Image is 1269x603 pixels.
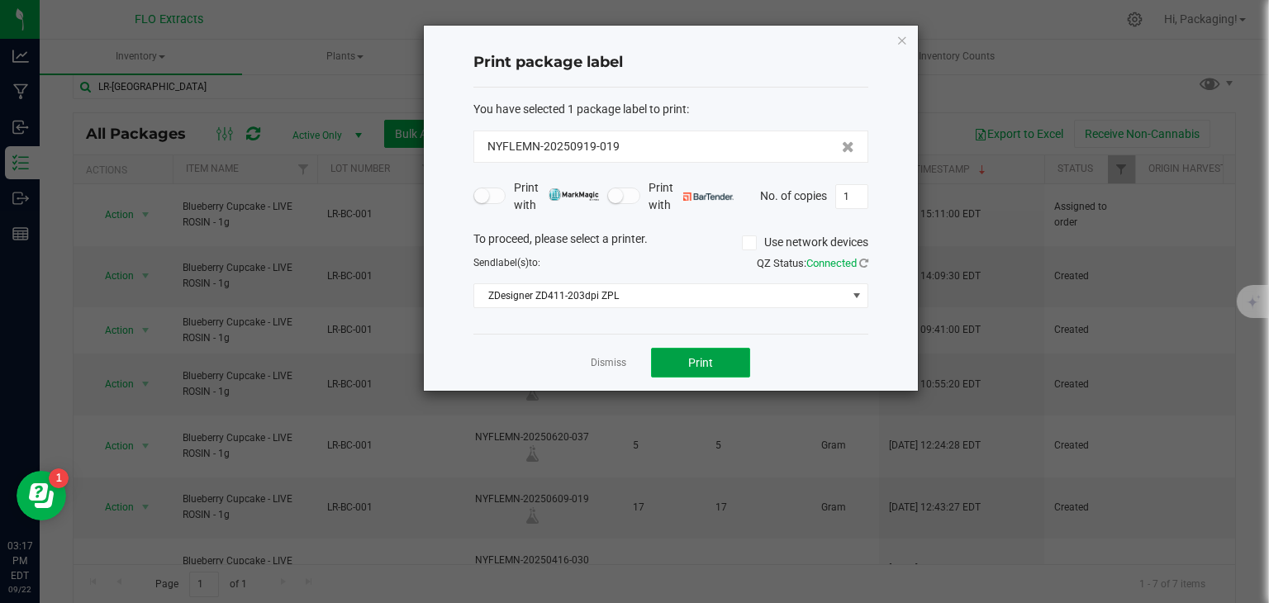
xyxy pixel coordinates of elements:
[473,52,868,74] h4: Print package label
[760,188,827,202] span: No. of copies
[651,348,750,377] button: Print
[514,179,599,214] span: Print with
[473,101,868,118] div: :
[473,257,540,268] span: Send to:
[496,257,529,268] span: label(s)
[806,257,857,269] span: Connected
[487,138,620,155] span: NYFLEMN-20250919-019
[474,284,847,307] span: ZDesigner ZD411-203dpi ZPL
[757,257,868,269] span: QZ Status:
[49,468,69,488] iframe: Resource center unread badge
[461,230,881,255] div: To proceed, please select a printer.
[473,102,687,116] span: You have selected 1 package label to print
[688,356,713,369] span: Print
[742,234,868,251] label: Use network devices
[549,188,599,201] img: mark_magic_cybra.png
[17,471,66,520] iframe: Resource center
[649,179,734,214] span: Print with
[591,356,626,370] a: Dismiss
[683,192,734,201] img: bartender.png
